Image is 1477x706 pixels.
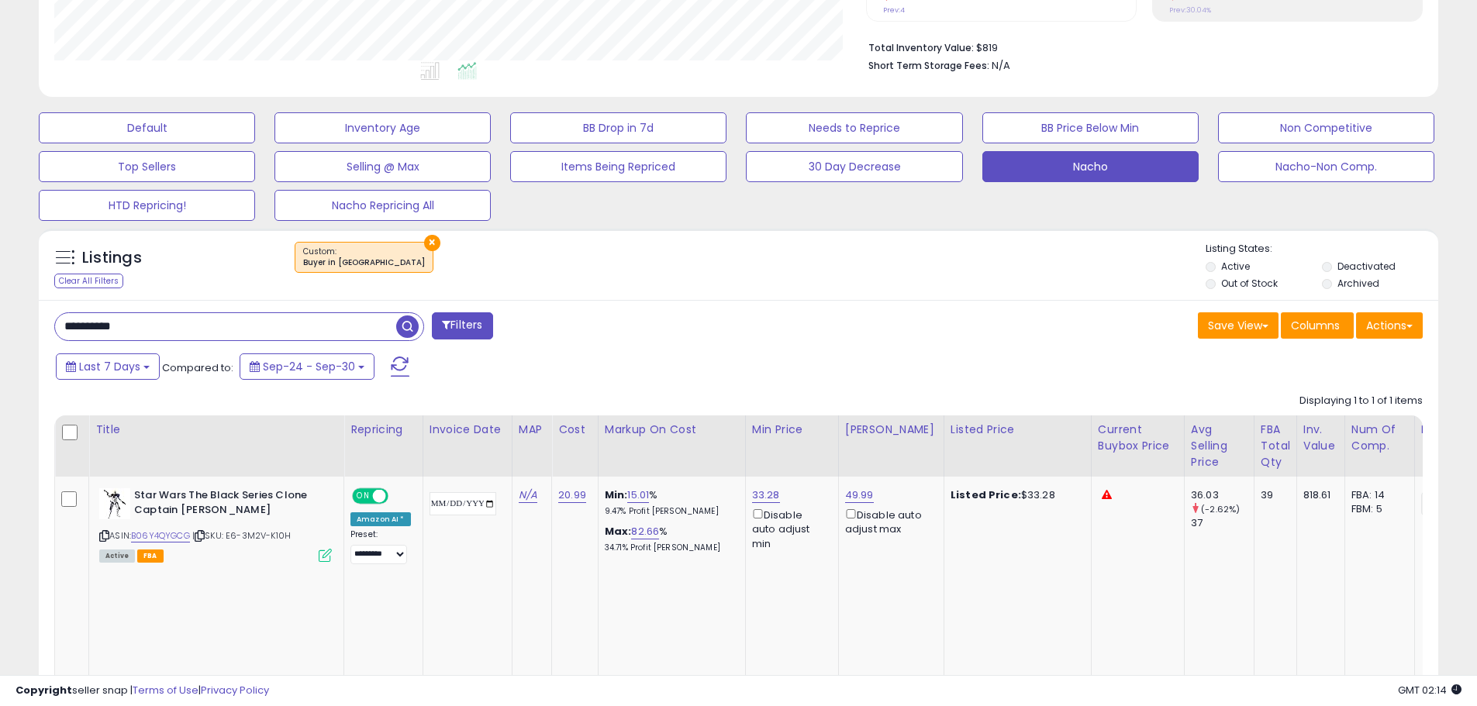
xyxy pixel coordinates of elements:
th: The percentage added to the cost of goods (COGS) that forms the calculator for Min & Max prices. [598,415,745,477]
div: Cost [558,422,592,438]
a: N/A [519,487,537,503]
a: Privacy Policy [201,683,269,697]
div: Repricing [350,422,416,438]
div: $33.28 [951,488,1079,502]
div: Displaying 1 to 1 of 1 items [1299,394,1423,408]
div: Preset: [350,529,411,564]
div: 37 [1191,516,1254,530]
b: Star Wars The Black Series Clone Captain [PERSON_NAME] [134,488,323,521]
button: Top Sellers [39,151,255,182]
div: 818.61 [1303,488,1333,502]
b: Max: [605,524,632,539]
h5: Listings [82,247,142,269]
div: % [605,525,733,553]
b: Total Inventory Value: [868,41,974,54]
small: (-2.62%) [1201,503,1240,515]
label: Archived [1337,277,1379,290]
small: Prev: 4 [883,5,905,15]
label: Out of Stock [1221,277,1278,290]
button: BB Price Below Min [982,112,1199,143]
a: 20.99 [558,487,586,503]
span: N/A [992,58,1010,73]
div: ASIN: [99,488,332,560]
button: × [424,235,440,251]
b: Short Term Storage Fees: [868,59,989,72]
div: Avg Selling Price [1191,422,1248,470]
button: 30 Day Decrease [746,151,962,182]
a: Terms of Use [133,683,198,697]
span: Last 7 Days [79,359,140,374]
div: FBM: 5 [1351,502,1403,516]
div: [PERSON_NAME] [845,422,937,438]
button: Needs to Reprice [746,112,962,143]
div: Inv. value [1303,422,1338,454]
button: Columns [1281,312,1354,339]
th: CSV column name: cust_attr_3_Invoice Date [423,415,512,477]
span: ON [354,490,373,503]
p: Listing States: [1206,242,1438,257]
button: Selling @ Max [274,151,491,182]
div: FBA: 14 [1351,488,1403,502]
div: Disable auto adjust min [752,506,826,551]
button: HTD Repricing! [39,190,255,221]
div: Min Price [752,422,832,438]
button: Actions [1356,312,1423,339]
div: Amazon AI * [350,512,411,526]
button: Nacho [982,151,1199,182]
a: B06Y4QYGCG [131,529,190,542]
div: Title [95,422,337,438]
p: 9.47% Profit [PERSON_NAME] [605,506,733,517]
span: FBA [137,549,164,563]
a: 82.66 [631,524,659,539]
div: seller snap | | [16,684,269,698]
div: Listed Price [951,422,1085,438]
label: Deactivated [1337,260,1396,273]
button: Sep-24 - Sep-30 [240,353,374,380]
div: Clear All Filters [54,274,123,288]
button: Last 7 Days [56,353,160,380]
div: Invoice Date [430,422,506,438]
div: Markup on Cost [605,422,739,438]
a: 33.28 [752,487,780,503]
button: Filters [432,312,492,339]
a: 15.01 [627,487,649,503]
li: $819 [868,37,1411,56]
div: Buyer in [GEOGRAPHIC_DATA] [303,257,425,268]
div: Disable auto adjust max [845,506,932,536]
small: Prev: 30.04% [1169,5,1211,15]
span: | SKU: E6-3M2V-K10H [192,529,291,542]
label: Active [1221,260,1250,273]
div: 39 [1261,488,1285,502]
button: BB Drop in 7d [510,112,726,143]
button: Nacho Repricing All [274,190,491,221]
span: Sep-24 - Sep-30 [263,359,355,374]
div: Current Buybox Price [1098,422,1178,454]
span: 2025-10-10 02:14 GMT [1398,683,1461,697]
div: % [605,488,733,517]
button: Nacho-Non Comp. [1218,151,1434,182]
strong: Copyright [16,683,72,697]
span: OFF [386,490,411,503]
span: Custom: [303,246,425,269]
button: Save View [1198,312,1279,339]
p: 34.71% Profit [PERSON_NAME] [605,542,733,553]
span: Compared to: [162,360,233,375]
span: Columns [1291,318,1340,333]
b: Min: [605,487,628,502]
button: Items Being Repriced [510,151,726,182]
div: Num of Comp. [1351,422,1408,454]
a: 49.99 [845,487,874,503]
b: Listed Price: [951,487,1021,502]
div: 36.03 [1191,488,1254,502]
div: FBA Total Qty [1261,422,1290,470]
img: 41FmxBlsDsL._SL40_.jpg [99,488,130,519]
span: All listings currently available for purchase on Amazon [99,549,135,563]
button: Default [39,112,255,143]
button: Inventory Age [274,112,491,143]
button: Non Competitive [1218,112,1434,143]
div: MAP [519,422,545,438]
